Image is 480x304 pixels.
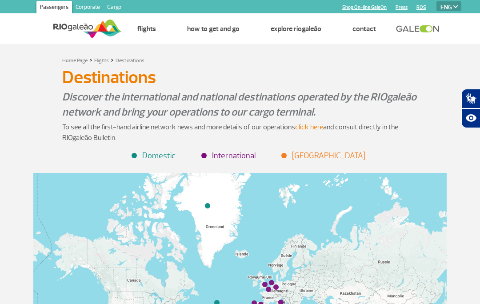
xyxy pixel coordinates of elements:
[270,281,282,293] div: Frankfurt (FRA)
[132,150,176,162] li: Domestic
[104,1,125,15] a: Cargo
[416,4,426,10] a: RQS
[461,108,480,128] button: Abrir recursos assistivos.
[62,57,88,64] a: Home Page
[72,1,104,15] a: Corporate
[259,278,271,291] div: Londres (LHR)
[62,89,418,120] p: Discover the international and national destinations operated by the RIOgaleão network and bring ...
[295,123,323,132] a: click here
[36,1,72,15] a: Passengers
[94,57,109,64] a: Flights
[202,150,256,162] li: International
[461,89,480,128] div: Plugin de acessibilidade da Hand Talk.
[187,24,240,33] a: How to get and go
[342,4,387,10] a: Shop On-line GaleOn
[271,24,321,33] a: Explore RIOgaleão
[62,122,418,143] p: To see all the first-hand airline network news and more details of our operations and consult dir...
[282,150,365,162] li: [GEOGRAPHIC_DATA]
[352,24,376,33] a: Contact
[461,89,480,108] button: Abrir tradutor de língua de sinais.
[62,70,418,85] h1: Destinations
[89,55,92,65] a: >
[396,4,408,10] a: Press
[265,276,278,289] div: Amsterdã (AMS)
[116,57,144,64] a: Destinations
[111,55,114,65] a: >
[262,283,275,296] div: Paris (CDG)
[137,24,156,33] a: Flights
